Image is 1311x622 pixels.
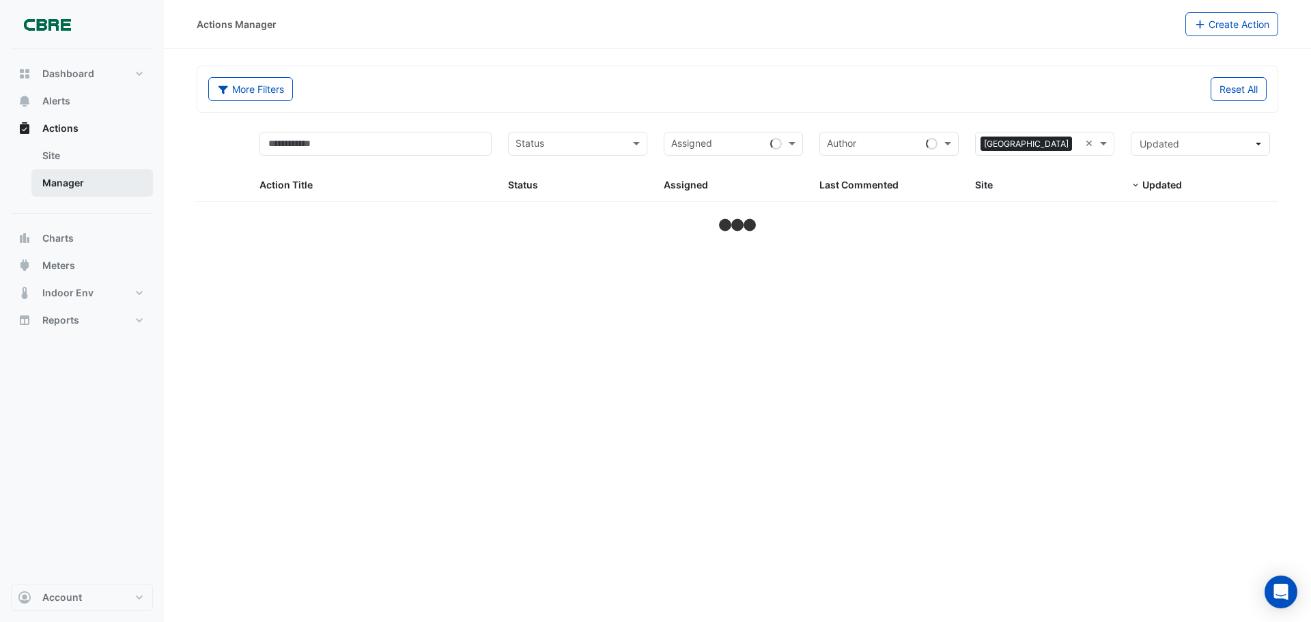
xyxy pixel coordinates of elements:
[1085,136,1097,152] span: Clear
[259,179,313,190] span: Action Title
[42,286,94,300] span: Indoor Env
[42,313,79,327] span: Reports
[11,60,153,87] button: Dashboard
[18,286,31,300] app-icon: Indoor Env
[42,122,79,135] span: Actions
[42,231,74,245] span: Charts
[981,137,1072,152] span: [GEOGRAPHIC_DATA]
[18,313,31,327] app-icon: Reports
[31,169,153,197] a: Manager
[42,259,75,272] span: Meters
[42,67,94,81] span: Dashboard
[208,77,293,101] button: More Filters
[11,584,153,611] button: Account
[18,231,31,245] app-icon: Charts
[664,179,708,190] span: Assigned
[197,17,277,31] div: Actions Manager
[42,94,70,108] span: Alerts
[11,115,153,142] button: Actions
[11,252,153,279] button: Meters
[18,122,31,135] app-icon: Actions
[18,67,31,81] app-icon: Dashboard
[508,179,538,190] span: Status
[11,307,153,334] button: Reports
[1185,12,1279,36] button: Create Action
[11,87,153,115] button: Alerts
[1265,576,1297,608] div: Open Intercom Messenger
[11,142,153,202] div: Actions
[1131,132,1270,156] button: Updated
[18,259,31,272] app-icon: Meters
[11,279,153,307] button: Indoor Env
[1211,77,1267,101] button: Reset All
[42,591,82,604] span: Account
[1142,179,1182,190] span: Updated
[819,179,899,190] span: Last Commented
[975,179,993,190] span: Site
[18,94,31,108] app-icon: Alerts
[11,225,153,252] button: Charts
[1140,138,1179,150] span: Updated
[31,142,153,169] a: Site
[16,11,78,38] img: Company Logo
